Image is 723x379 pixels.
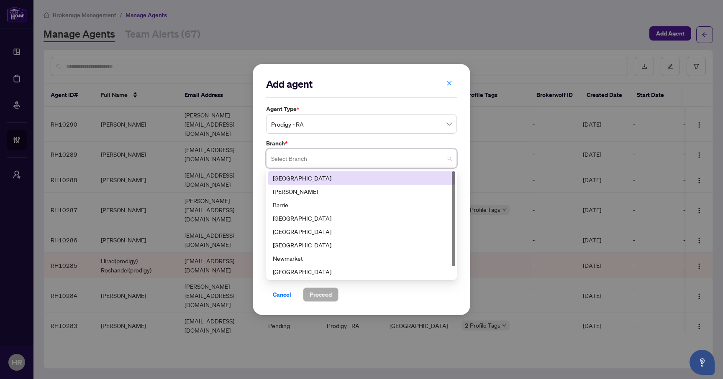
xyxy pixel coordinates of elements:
button: Proceed [303,287,338,302]
div: Mississauga [268,238,455,252]
div: Burlington [268,211,455,225]
h2: Add agent [266,77,457,91]
div: [GEOGRAPHIC_DATA] [273,173,450,183]
div: Durham [268,225,455,238]
span: close [446,80,452,86]
div: [GEOGRAPHIC_DATA] [273,240,450,249]
label: Agent Type [266,104,457,114]
div: Richmond Hill [268,171,455,185]
div: [GEOGRAPHIC_DATA] [273,214,450,223]
div: Newmarket [273,254,450,263]
div: [GEOGRAPHIC_DATA] [273,267,450,276]
div: [GEOGRAPHIC_DATA] [273,227,450,236]
div: Newmarket [268,252,455,265]
label: Branch [266,139,457,148]
div: Vaughan [268,185,455,198]
button: Cancel [266,287,298,302]
div: Barrie [268,198,455,211]
span: Prodigy - RA [271,116,452,132]
span: Cancel [273,288,291,301]
div: [PERSON_NAME] [273,187,450,196]
div: Barrie [273,200,450,209]
div: Ottawa [268,265,455,278]
button: Open asap [690,350,715,375]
